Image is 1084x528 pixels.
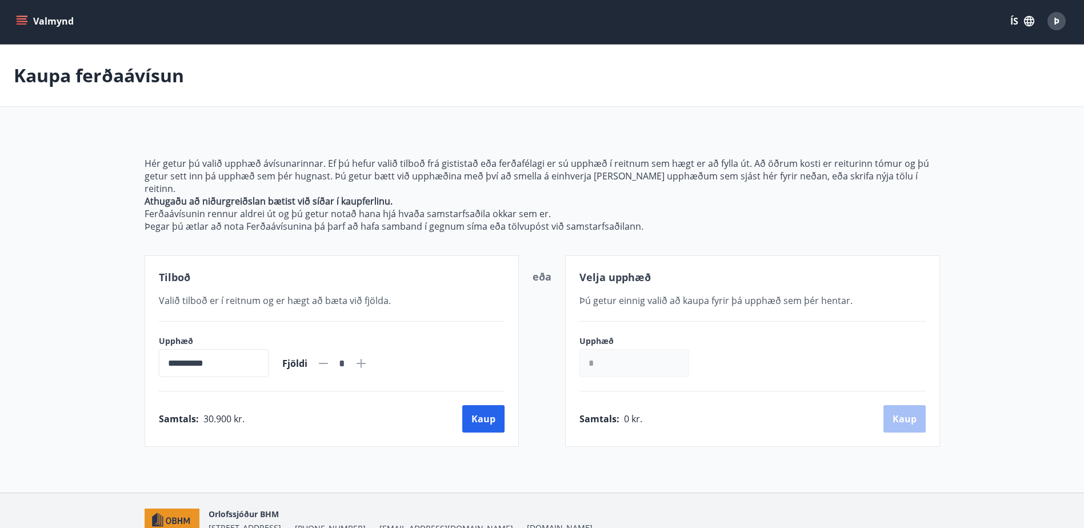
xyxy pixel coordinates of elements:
[579,413,619,425] span: Samtals :
[533,270,551,283] span: eða
[209,509,279,519] span: Orlofssjóður BHM
[1054,15,1059,27] span: Þ
[14,11,78,31] button: menu
[579,270,651,284] span: Velja upphæð
[579,335,701,347] label: Upphæð
[159,335,269,347] label: Upphæð
[462,405,505,433] button: Kaup
[1043,7,1070,35] button: Þ
[579,294,853,307] span: Þú getur einnig valið að kaupa fyrir þá upphæð sem þér hentar.
[282,357,307,370] span: Fjöldi
[624,413,642,425] span: 0 kr.
[145,195,393,207] strong: Athugaðu að niðurgreiðslan bætist við síðar í kaupferlinu.
[14,63,184,88] p: Kaupa ferðaávísun
[159,294,391,307] span: Valið tilboð er í reitnum og er hægt að bæta við fjölda.
[159,270,190,284] span: Tilboð
[145,220,940,233] p: Þegar þú ætlar að nota Ferðaávísunina þá þarf að hafa samband í gegnum síma eða tölvupóst við sam...
[1004,11,1041,31] button: ÍS
[145,207,940,220] p: Ferðaávísunin rennur aldrei út og þú getur notað hana hjá hvaða samstarfsaðila okkar sem er.
[203,413,245,425] span: 30.900 kr.
[159,413,199,425] span: Samtals :
[145,157,940,195] p: Hér getur þú valið upphæð ávísunarinnar. Ef þú hefur valið tilboð frá gististað eða ferðafélagi e...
